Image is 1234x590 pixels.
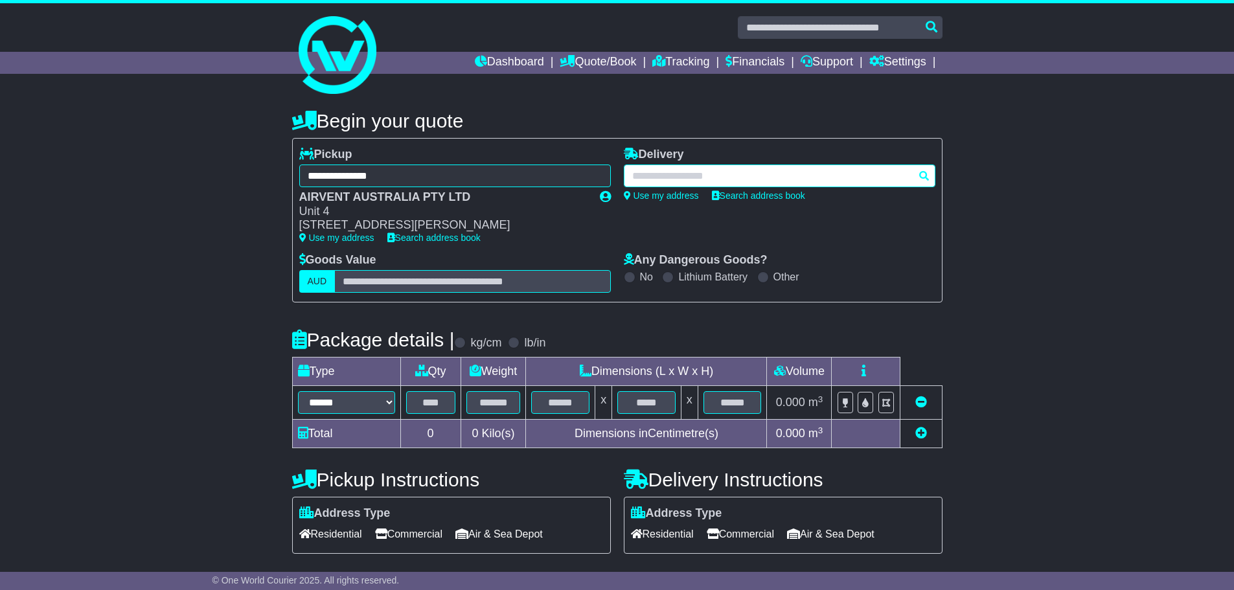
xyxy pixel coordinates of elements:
[776,427,805,440] span: 0.000
[475,52,544,74] a: Dashboard
[526,357,767,386] td: Dimensions (L x W x H)
[818,394,823,404] sup: 3
[212,575,400,585] span: © One World Courier 2025. All rights reserved.
[524,336,545,350] label: lb/in
[818,425,823,435] sup: 3
[624,469,943,490] h4: Delivery Instructions
[915,396,927,409] a: Remove this item
[299,524,362,544] span: Residential
[681,386,698,420] td: x
[461,357,526,386] td: Weight
[652,52,709,74] a: Tracking
[631,524,694,544] span: Residential
[707,524,774,544] span: Commercial
[292,469,611,490] h4: Pickup Instructions
[773,271,799,283] label: Other
[400,420,461,448] td: 0
[455,524,543,544] span: Air & Sea Depot
[299,218,587,233] div: [STREET_ADDRESS][PERSON_NAME]
[624,165,935,187] typeahead: Please provide city
[299,270,336,293] label: AUD
[869,52,926,74] a: Settings
[400,357,461,386] td: Qty
[292,357,400,386] td: Type
[631,506,722,521] label: Address Type
[776,396,805,409] span: 0.000
[787,524,874,544] span: Air & Sea Depot
[624,190,699,201] a: Use my address
[299,148,352,162] label: Pickup
[292,110,943,131] h4: Begin your quote
[624,148,684,162] label: Delivery
[640,271,653,283] label: No
[712,190,805,201] a: Search address book
[560,52,636,74] a: Quote/Book
[472,427,478,440] span: 0
[470,336,501,350] label: kg/cm
[808,396,823,409] span: m
[801,52,853,74] a: Support
[299,205,587,219] div: Unit 4
[915,427,927,440] a: Add new item
[726,52,784,74] a: Financials
[299,253,376,267] label: Goods Value
[299,190,587,205] div: AIRVENT AUSTRALIA PTY LTD
[808,427,823,440] span: m
[299,506,391,521] label: Address Type
[767,357,832,386] td: Volume
[375,524,442,544] span: Commercial
[299,233,374,243] a: Use my address
[595,386,612,420] td: x
[461,420,526,448] td: Kilo(s)
[678,271,748,283] label: Lithium Battery
[526,420,767,448] td: Dimensions in Centimetre(s)
[292,420,400,448] td: Total
[292,329,455,350] h4: Package details |
[387,233,481,243] a: Search address book
[624,253,768,267] label: Any Dangerous Goods?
